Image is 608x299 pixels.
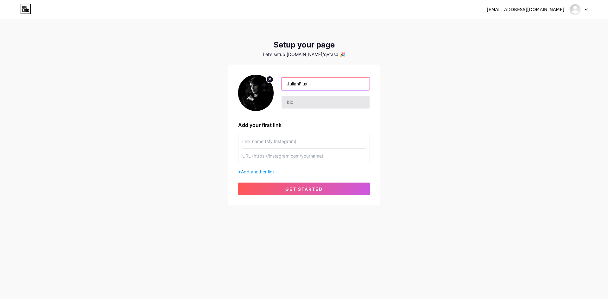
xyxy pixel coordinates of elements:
[238,183,370,195] button: get started
[228,52,380,57] div: Let’s setup [DOMAIN_NAME]/qvtasd 🎉
[241,169,275,174] span: Add another link
[282,78,370,90] input: Your name
[228,40,380,49] div: Setup your page
[569,3,581,16] img: qvtasd
[238,121,370,129] div: Add your first link
[242,134,366,148] input: Link name (My Instagram)
[238,75,274,111] img: profile pic
[238,168,370,175] div: +
[282,96,370,109] input: bio
[242,149,366,163] input: URL (https://instagram.com/yourname)
[285,186,323,192] span: get started
[487,6,564,13] div: [EMAIL_ADDRESS][DOMAIN_NAME]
